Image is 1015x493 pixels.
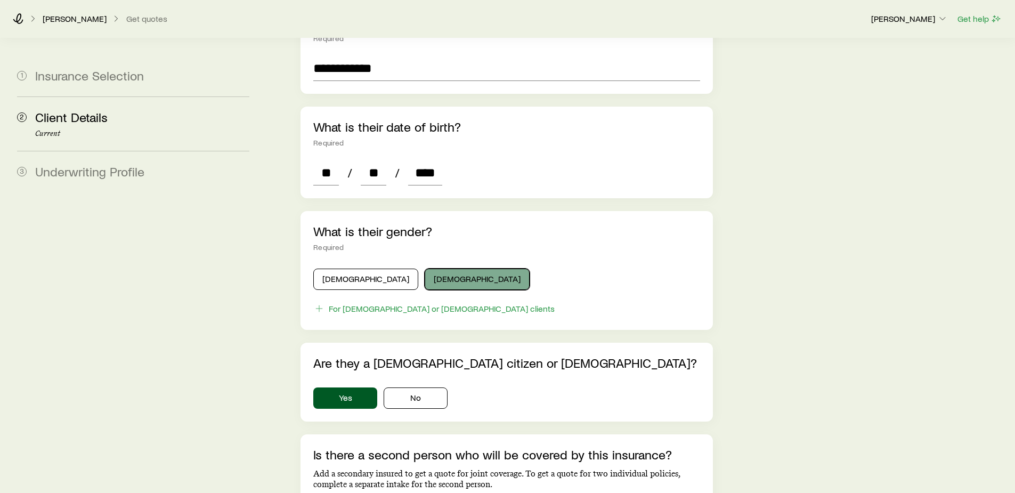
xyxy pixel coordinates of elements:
[313,34,700,43] div: Required
[343,165,356,180] span: /
[35,109,108,125] span: Client Details
[384,387,448,409] button: No
[43,13,107,24] p: [PERSON_NAME]
[313,119,700,134] p: What is their date of birth?
[313,387,377,409] button: Yes
[126,14,168,24] button: Get quotes
[17,167,27,176] span: 3
[17,71,27,80] span: 1
[35,164,144,179] span: Underwriting Profile
[391,165,404,180] span: /
[313,468,700,490] p: Add a secondary insured to get a quote for joint coverage. To get a quote for two individual poli...
[313,243,700,252] div: Required
[313,269,418,290] button: [DEMOGRAPHIC_DATA]
[329,303,555,314] div: For [DEMOGRAPHIC_DATA] or [DEMOGRAPHIC_DATA] clients
[957,13,1002,25] button: Get help
[313,224,700,239] p: What is their gender?
[35,130,249,138] p: Current
[313,303,555,315] button: For [DEMOGRAPHIC_DATA] or [DEMOGRAPHIC_DATA] clients
[313,355,700,370] p: Are they a [DEMOGRAPHIC_DATA] citizen or [DEMOGRAPHIC_DATA]?
[425,269,530,290] button: [DEMOGRAPHIC_DATA]
[17,112,27,122] span: 2
[871,13,948,26] button: [PERSON_NAME]
[871,13,948,24] p: [PERSON_NAME]
[313,139,700,147] div: Required
[35,68,144,83] span: Insurance Selection
[313,447,700,462] p: Is there a second person who will be covered by this insurance?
